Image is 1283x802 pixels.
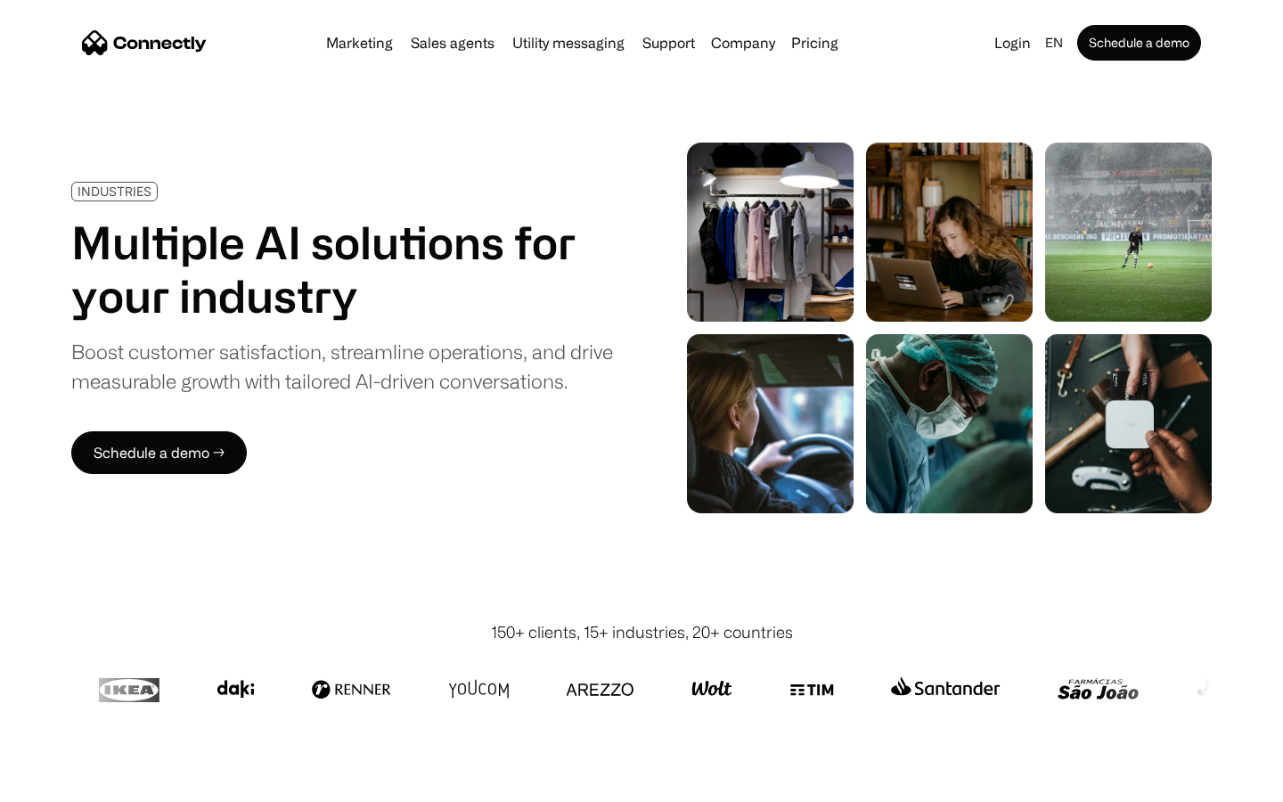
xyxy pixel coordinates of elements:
a: Marketing [319,36,400,50]
a: Login [987,30,1038,55]
a: Sales agents [404,36,502,50]
aside: Language selected: English [18,769,107,796]
div: Company [711,30,775,55]
a: Utility messaging [505,36,632,50]
a: home [82,29,207,56]
div: en [1038,30,1074,55]
a: Pricing [784,36,846,50]
div: Company [706,30,780,55]
a: Schedule a demo → [71,431,247,474]
div: Boost customer satisfaction, streamline operations, and drive measurable growth with tailored AI-... [71,337,613,396]
div: INDUSTRIES [78,184,151,198]
a: Support [635,36,702,50]
div: en [1045,30,1063,55]
div: 150+ clients, 15+ industries, 20+ countries [491,620,793,644]
ul: Language list [36,771,107,796]
h1: Multiple AI solutions for your industry [71,216,613,323]
a: Schedule a demo [1077,25,1201,61]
